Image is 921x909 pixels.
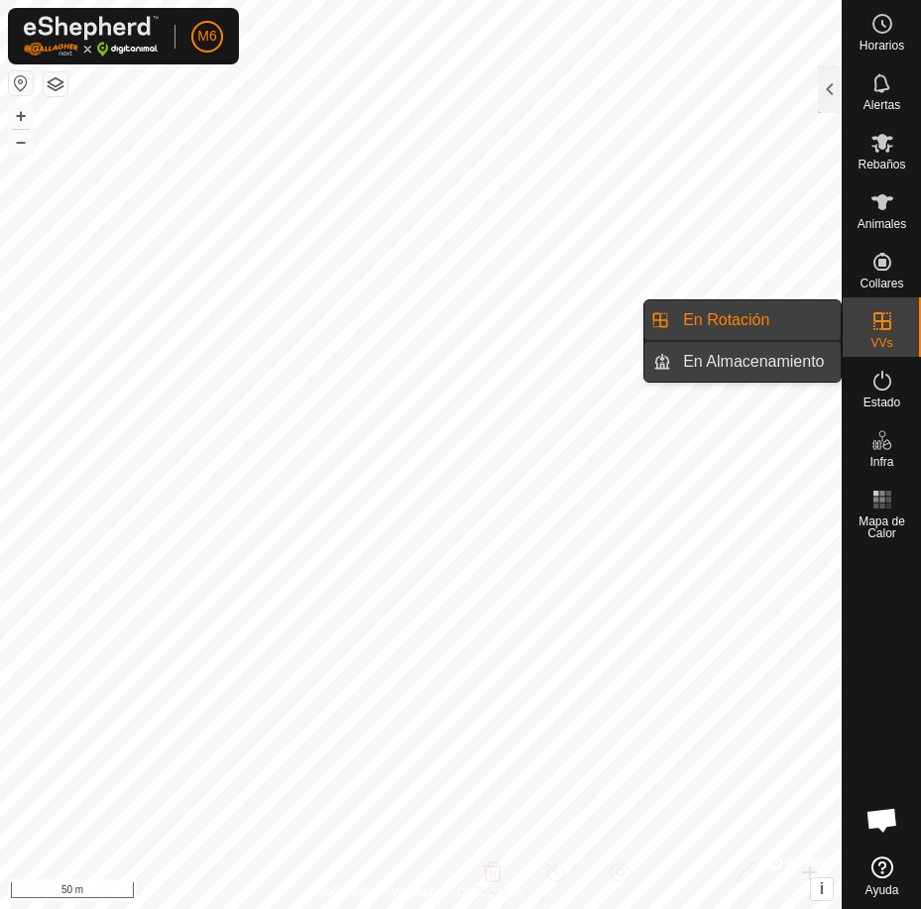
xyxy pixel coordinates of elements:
[44,72,67,96] button: Capas del Mapa
[860,40,904,52] span: Horarios
[869,456,893,468] span: Infra
[863,99,900,111] span: Alertas
[24,16,159,57] img: Logo Gallagher
[457,883,523,901] a: Contáctenos
[9,71,33,95] button: Restablecer Mapa
[9,130,33,154] button: –
[683,350,824,374] span: En Almacenamiento
[860,278,903,289] span: Collares
[863,397,900,408] span: Estado
[843,849,921,904] a: Ayuda
[820,880,824,897] span: i
[9,104,33,128] button: +
[865,884,899,896] span: Ayuda
[197,26,216,47] span: M6
[644,300,841,340] li: En Rotación
[858,159,905,170] span: Rebaños
[848,515,916,539] span: Mapa de Calor
[318,883,432,901] a: Política de Privacidad
[858,218,906,230] span: Animales
[683,308,769,332] span: En Rotación
[853,790,912,850] div: Chat abierto
[671,300,841,340] a: En Rotación
[671,342,841,382] a: En Almacenamiento
[870,337,892,349] span: VVs
[644,342,841,382] li: En Almacenamiento
[811,878,833,900] button: i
